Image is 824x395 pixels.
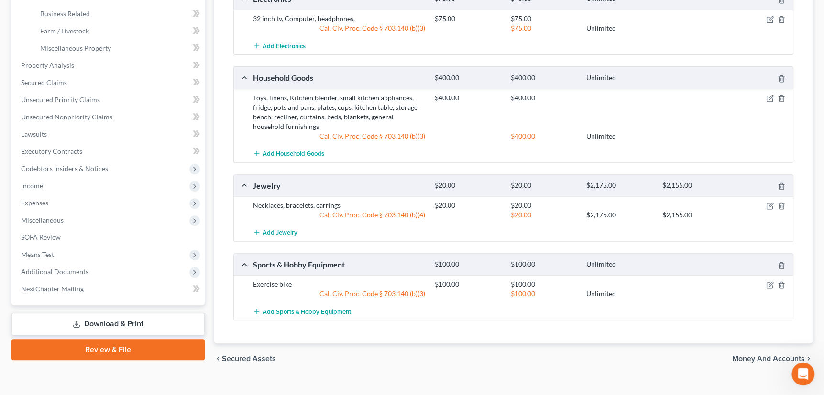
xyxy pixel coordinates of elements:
iframe: Intercom live chat [791,363,814,385]
div: $20.00 [430,181,506,190]
span: SOFA Review [21,233,61,241]
div: $20.00 [506,201,582,210]
span: Miscellaneous [21,216,64,224]
a: Lawsuits [13,126,205,143]
div: Hi [PERSON_NAME]! Our team just deployed a fix for that refresh error issue. Please let me know i... [8,157,157,205]
span: Means Test [21,250,54,258]
a: Business Related [33,5,205,22]
div: $400.00 [430,74,506,83]
div: Cal. Civ. Proc. Code § 703.140 (b)(3) [248,131,430,141]
div: Glad to hear it! We are't exactly sure what caused the error, but we will let you know after some... [8,273,157,312]
div: Sounds good. [131,134,176,143]
img: Profile image for Operator [27,5,43,21]
button: Home [150,4,168,22]
div: I'll let you know as soon as we have that fixed. [8,90,157,120]
span: Add Sports & Hobby Equipment [263,308,351,315]
div: $100.00 [430,260,506,269]
a: Review & File [11,339,205,360]
div: $20.00 [430,201,506,210]
div: 32 inch tv, Computer, headphones, [248,14,430,23]
div: $400.00 [506,131,582,141]
span: Farm / Livestock [40,27,89,35]
h1: Operator [46,9,80,16]
span: Executory Contracts [21,147,82,155]
div: $75.00 [430,14,506,23]
a: Farm / Livestock [33,22,205,40]
div: Household Goods [248,73,430,83]
div: Necklaces, bracelets, earrings [248,201,430,210]
span: Business Related [40,10,90,18]
a: Secured Claims [13,74,205,91]
div: Giving me a chance to open 300 emails and upload documents lol, so I am keeping busy. [42,49,176,77]
div: Cal. Civ. Proc. Code § 703.140 (b)(3) [248,289,430,299]
div: Jewelry [248,181,430,191]
button: Send a message… [164,309,179,324]
div: $100.00 [506,260,582,269]
div: woohoo! I can see the case!!! Any idea what the issue was? I'm curious. [34,235,184,265]
div: $400.00 [430,93,506,103]
span: Money and Accounts [732,355,805,363]
div: I'll let you know as soon as we have that fixed. [15,96,149,115]
span: Add Jewelry [263,229,297,236]
div: Toys, linens, Kitchen blender, small kitchen appliances, fridge, pots and pans, plates, cups, kit... [248,93,430,131]
div: $100.00 [430,279,506,289]
div: $400.00 [506,74,582,83]
i: chevron_right [805,355,813,363]
span: Lawsuits [21,130,47,138]
div: $2,155.00 [658,210,734,220]
a: Property Analysis [13,57,205,74]
a: Unsecured Nonpriority Claims [13,108,205,126]
div: Unlimited [582,289,658,299]
span: Expenses [21,199,48,207]
a: Unsecured Priority Claims [13,91,205,108]
div: I am going to check right now. [75,219,176,228]
span: NextChapter Mailing [21,285,84,293]
button: Gif picker [30,313,38,320]
div: Sounds good. [123,128,184,149]
span: Secured Claims [21,78,67,86]
button: chevron_left Secured Assets [214,355,276,363]
div: user says… [8,213,184,235]
i: chevron_left [214,355,222,363]
div: Unlimited [582,74,658,83]
div: Exercise bike [248,279,430,289]
div: Sports & Hobby Equipment [248,259,430,269]
div: Glad to hear it! We are't exactly sure what caused the error, but we will let you know after some... [15,278,149,307]
div: $2,155.00 [658,181,734,190]
a: SOFA Review [13,229,205,246]
div: user says… [8,128,184,157]
span: Unsecured Nonpriority Claims [21,113,112,121]
div: Giving me a chance to open 300 emails and upload documents lol, so I am keeping busy. [34,43,184,83]
div: I am going to check right now. [67,213,184,234]
div: Hi [PERSON_NAME]! Our team just deployed a fix for that refresh error issue. Please let me know i... [15,162,149,200]
div: Cal. Civ. Proc. Code § 703.140 (b)(3) [248,23,430,33]
button: Add Sports & Hobby Equipment [253,302,351,320]
div: Cal. Civ. Proc. Code § 703.140 (b)(4) [248,210,430,220]
button: Add Jewelry [253,224,297,241]
span: Income [21,181,43,190]
div: $75.00 [506,14,582,23]
div: user says… [8,43,184,90]
span: Property Analysis [21,61,74,69]
div: Unlimited [582,131,658,141]
a: Miscellaneous Property [33,40,205,57]
div: woohoo! I can see the case!!! Any idea what the issue was? I'm curious. [42,241,176,259]
div: $100.00 [506,289,582,299]
span: Secured Assets [222,355,276,363]
span: Unsecured Priority Claims [21,96,100,104]
button: Add Electronics [253,37,306,54]
a: Executory Contracts [13,143,205,160]
button: go back [6,4,24,22]
div: $20.00 [506,181,582,190]
div: $100.00 [506,279,582,289]
span: Add Household Goods [263,149,324,157]
div: Lindsey says… [8,273,184,320]
button: Upload attachment [45,313,53,320]
div: Unlimited [582,23,658,33]
div: $75.00 [506,23,582,33]
div: $2,175.00 [582,181,658,190]
span: Codebtors Insiders & Notices [21,164,108,172]
span: Add Electronics [263,42,306,50]
div: Close [168,4,185,21]
div: Unlimited [582,260,658,269]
